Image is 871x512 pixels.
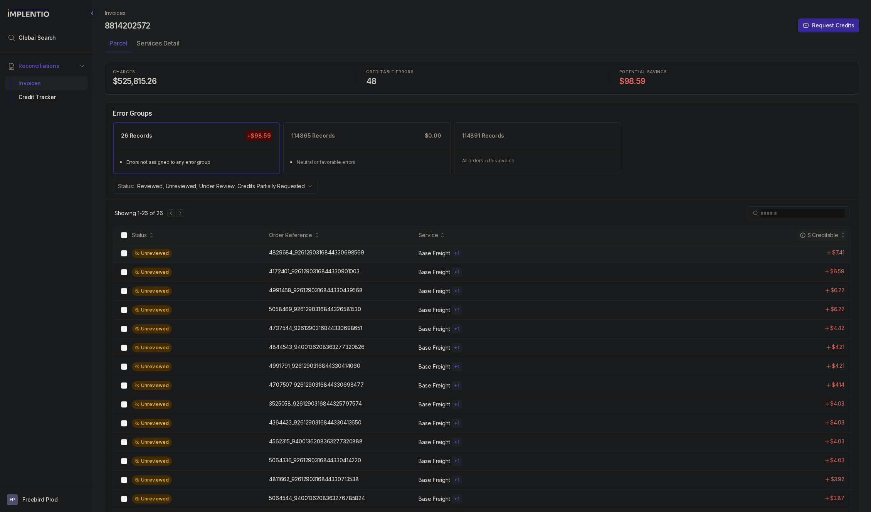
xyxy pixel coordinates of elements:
[423,130,443,141] p: $0.00
[419,249,450,257] p: Base Freight
[366,70,598,74] p: CREDITABLE ERRORS
[462,157,613,165] p: All orders in this invoice
[269,305,361,313] p: 5058469_9261290316844326581530
[454,439,460,445] p: + 1
[132,324,172,333] div: Unreviewed
[121,288,127,294] input: checkbox-checkbox
[121,477,127,483] input: checkbox-checkbox
[830,494,844,502] p: $3.87
[454,496,460,502] p: + 1
[137,182,305,190] p: Reviewed, Unreviewed, Under Review, Credits Partially Requested
[269,362,360,370] p: 4991791_9261290316844330414060
[419,419,450,427] p: Base Freight
[118,182,134,190] p: Status:
[126,158,271,166] div: Errors not assigned to any error group
[132,456,172,466] div: Unreviewed
[132,268,172,277] div: Unreviewed
[419,344,450,352] p: Base Freight
[419,287,450,295] p: Base Freight
[419,231,438,239] div: Service
[832,381,844,389] p: $4.14
[7,494,18,505] span: User initials
[798,19,859,32] button: Request Credits
[132,343,172,352] div: Unreviewed
[830,456,844,464] p: $4.03
[830,324,844,332] p: $4.42
[88,8,97,18] div: Collapse Icon
[113,179,318,194] button: Status:Reviewed, Unreviewed, Under Review, Credits Partially Requested
[121,458,127,464] input: checkbox-checkbox
[619,70,851,74] p: POTENTIAL SAVINGS
[366,76,598,87] h4: 48
[121,401,127,408] input: checkbox-checkbox
[462,132,504,140] p: 114891 Records
[121,364,127,370] input: checkbox-checkbox
[132,494,172,504] div: Unreviewed
[269,324,362,332] p: 4737544_9261290316844330698651
[454,307,460,313] p: + 1
[269,231,312,239] div: Order Reference
[419,382,450,389] p: Base Freight
[7,494,86,505] button: User initialsFreebird Prod
[121,382,127,389] input: checkbox-checkbox
[454,401,460,408] p: + 1
[113,70,345,74] p: CHARGES
[419,457,450,465] p: Base Freight
[269,249,364,256] p: 4829684_9261290316844330698569
[831,305,844,313] p: $6.22
[830,419,844,426] p: $4.03
[121,269,127,275] input: checkbox-checkbox
[454,477,460,483] p: + 1
[419,306,450,314] p: Base Freight
[269,286,363,294] p: 4991468_9261290316844330439568
[132,419,172,428] div: Unreviewed
[832,362,844,370] p: $4.21
[114,209,163,217] p: Showing 1-26 of 26
[121,307,127,313] input: checkbox-checkbox
[832,249,844,256] p: $7.41
[419,325,450,333] p: Base Freight
[105,9,126,17] a: Invoices
[269,343,365,351] p: 4844543_9400136208363277320826
[269,438,363,445] p: 4562315_9400136208363277320888
[454,288,460,294] p: + 1
[454,420,460,426] p: + 1
[454,345,460,351] p: + 1
[18,62,59,70] span: Reconciliations
[245,130,272,141] p: +$98.59
[121,496,127,502] input: checkbox-checkbox
[419,363,450,371] p: Base Freight
[121,326,127,332] input: checkbox-checkbox
[830,268,844,275] p: $6.59
[5,75,88,106] div: Reconciliations
[454,382,460,389] p: + 1
[121,132,152,140] p: 26 Records
[113,76,345,87] h4: $525,815.26
[830,438,844,445] p: $4.03
[419,476,450,484] p: Base Freight
[269,456,361,464] p: 5064336_9261290316844330414220
[121,420,127,426] input: checkbox-checkbox
[269,419,362,426] p: 4364423_9261290316844330413650
[831,475,844,483] p: $3.92
[291,132,335,140] p: 114865 Records
[132,438,172,447] div: Unreviewed
[105,20,150,31] h4: 8814202572
[109,39,128,48] p: Parcel
[419,401,450,408] p: Base Freight
[269,268,360,275] p: 4172401_9261290316844330901003
[132,286,172,296] div: Unreviewed
[121,250,127,256] input: checkbox-checkbox
[419,268,450,276] p: Base Freight
[105,37,132,52] li: Tab Parcel
[132,381,172,390] div: Unreviewed
[132,475,172,485] div: Unreviewed
[105,37,859,52] ul: Tab Group
[22,496,58,504] p: Freebird Prod
[121,345,127,351] input: checkbox-checkbox
[419,495,450,503] p: Base Freight
[105,9,126,17] nav: breadcrumb
[132,37,184,52] li: Tab Services Detail
[454,364,460,370] p: + 1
